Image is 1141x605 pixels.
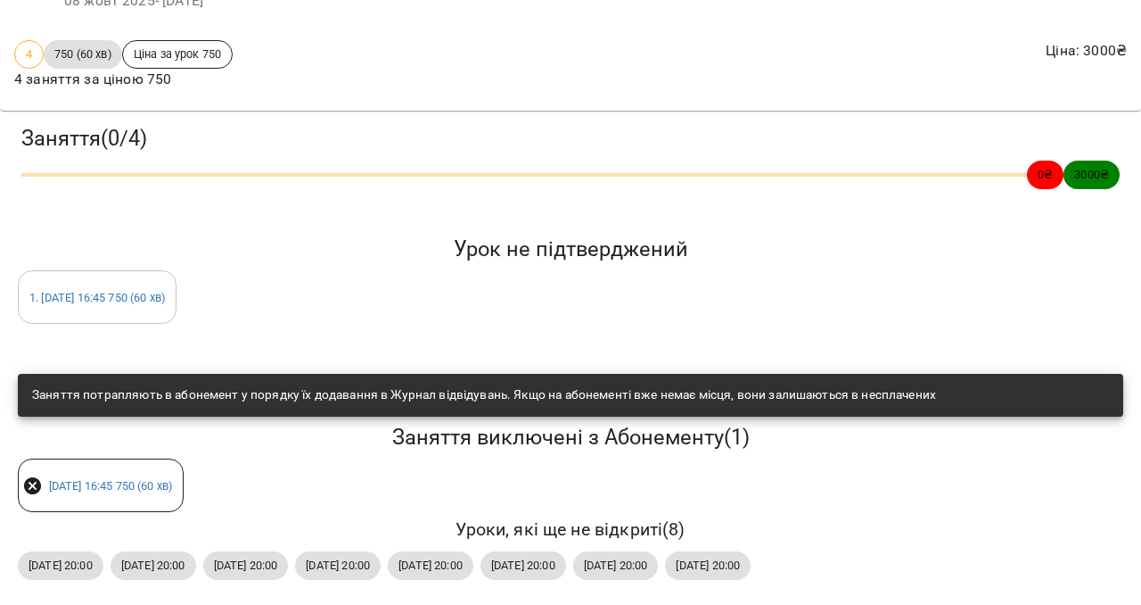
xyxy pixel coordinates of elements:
span: [DATE] 20:00 [665,557,751,574]
a: 1. [DATE] 16:45 750 (60 хв) [29,291,165,304]
span: [DATE] 20:00 [203,557,289,574]
span: [DATE] 20:00 [18,557,103,574]
p: Ціна : 3000 ₴ [1046,40,1127,62]
p: 4 заняття за ціною 750 [14,69,233,90]
span: 0 ₴ [1027,166,1063,183]
span: [DATE] 20:00 [573,557,659,574]
h5: Заняття виключені з Абонементу ( 1 ) [18,424,1123,452]
span: [DATE] 20:00 [295,557,381,574]
h3: Заняття ( 0 / 4 ) [21,125,1120,153]
span: [DATE] 20:00 [480,557,566,574]
div: Заняття потрапляють в абонемент у порядку їх додавання в Журнал відвідувань. Якщо на абонементі в... [32,379,936,411]
span: 3000 ₴ [1063,166,1120,183]
span: 750 (60 хв) [44,46,122,62]
a: [DATE] 16:45 750 (60 хв) [49,479,173,493]
span: [DATE] 20:00 [388,557,473,574]
span: 4 [15,46,43,62]
h6: Уроки, які ще не відкриті ( 8 ) [18,516,1123,543]
h5: Урок не підтверджений [18,236,1123,263]
span: Ціна за урок 750 [123,46,232,62]
span: [DATE] 20:00 [111,557,196,574]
